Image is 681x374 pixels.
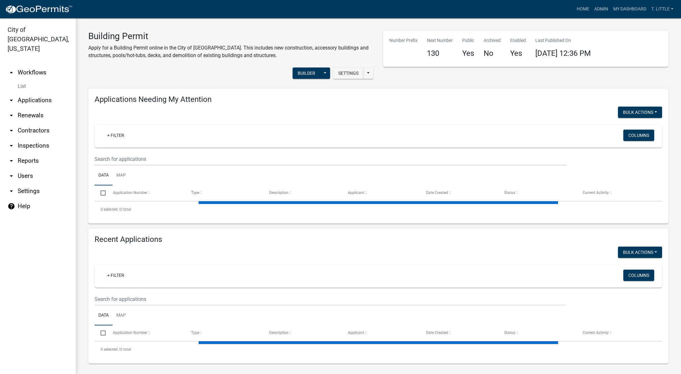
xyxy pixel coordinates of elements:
a: Data [95,166,113,186]
span: Applicant [348,190,364,195]
datatable-header-cell: Application Number [107,325,185,341]
datatable-header-cell: Type [185,185,263,201]
h4: Yes [462,49,474,58]
span: [DATE] 12:36 PM [535,49,591,58]
span: Application Number [113,190,147,195]
button: Builder [293,67,320,79]
datatable-header-cell: Status [498,325,576,341]
i: arrow_drop_down [8,96,15,104]
datatable-header-cell: Date Created [420,185,498,201]
a: + Filter [102,130,129,141]
p: Number Prefix [389,37,417,44]
i: arrow_drop_down [8,187,15,195]
i: arrow_drop_down [8,112,15,119]
input: Search for applications [95,153,566,166]
div: 0 total [95,202,662,217]
datatable-header-cell: Description [263,325,341,341]
a: T. Little [649,3,676,15]
datatable-header-cell: Current Activity [577,325,655,341]
span: Current Activity [583,330,609,335]
span: Application Number [113,330,147,335]
a: Admin [592,3,611,15]
i: arrow_drop_down [8,157,15,165]
datatable-header-cell: Select [95,185,107,201]
datatable-header-cell: Type [185,325,263,341]
datatable-header-cell: Date Created [420,325,498,341]
i: arrow_drop_up [8,69,15,76]
h4: Applications Needing My Attention [95,95,662,104]
p: Public [462,37,474,44]
span: Date Created [426,330,448,335]
datatable-header-cell: Current Activity [577,185,655,201]
a: Data [95,306,113,326]
span: 0 selected / [101,347,120,352]
button: Bulk Actions [618,107,662,118]
span: Description [269,190,288,195]
span: Date Created [426,190,448,195]
h4: 130 [427,49,453,58]
span: 0 selected / [101,207,120,212]
a: + Filter [102,270,129,281]
a: Map [113,306,130,326]
datatable-header-cell: Description [263,185,341,201]
p: Enabled [510,37,526,44]
a: Map [113,166,130,186]
button: Columns [623,130,654,141]
a: Home [574,3,592,15]
datatable-header-cell: Status [498,185,576,201]
button: Settings [333,67,364,79]
i: arrow_drop_down [8,127,15,134]
h4: Recent Applications [95,235,662,244]
span: Applicant [348,330,364,335]
datatable-header-cell: Applicant [342,325,420,341]
datatable-header-cell: Select [95,325,107,341]
p: Archived [484,37,501,44]
h3: Building Permit [88,31,374,42]
input: Search for applications [95,293,566,306]
span: Current Activity [583,190,609,195]
span: Status [504,190,515,195]
h4: No [484,49,501,58]
datatable-header-cell: Application Number [107,185,185,201]
i: arrow_drop_down [8,142,15,149]
p: Apply for a Building Permit online in the City of [GEOGRAPHIC_DATA]. This includes new constructi... [88,44,374,59]
p: Next Number [427,37,453,44]
span: Type [191,330,199,335]
i: arrow_drop_down [8,172,15,180]
span: Type [191,190,199,195]
datatable-header-cell: Applicant [342,185,420,201]
i: help [8,202,15,210]
span: Description [269,330,288,335]
p: Last Published On [535,37,591,44]
button: Bulk Actions [618,247,662,258]
div: 0 total [95,342,662,357]
button: Columns [623,270,654,281]
span: Status [504,330,515,335]
a: My Dashboard [611,3,649,15]
h4: Yes [510,49,526,58]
